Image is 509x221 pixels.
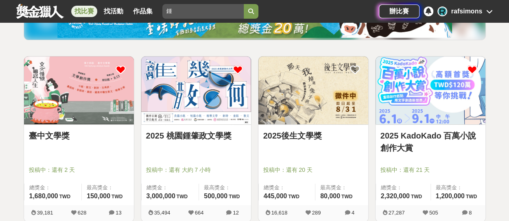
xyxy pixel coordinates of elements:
[389,210,405,216] span: 27,287
[100,6,127,17] a: 找活動
[204,184,246,192] span: 最高獎金：
[130,6,156,17] a: 作品集
[466,194,477,199] span: TWD
[141,56,251,125] a: Cover Image
[436,193,465,199] span: 1,200,000
[78,210,87,216] span: 628
[380,130,481,154] a: 2025 KadoKado 百萬小說創作大賞
[29,193,58,199] span: 1,680,000
[288,194,299,199] span: TWD
[264,193,287,199] span: 445,000
[411,194,422,199] span: TWD
[263,166,363,174] span: 投稿中：還有 20 天
[258,56,368,124] img: Cover Image
[341,194,352,199] span: TWD
[352,210,354,216] span: 4
[320,184,363,192] span: 最高獎金：
[87,184,129,192] span: 最高獎金：
[271,210,288,216] span: 16,618
[162,4,244,19] input: 這樣Sale也可以： 安聯人壽創意銷售法募集
[320,193,340,199] span: 80,000
[146,130,246,142] a: 2025 桃園鍾肇政文學獎
[379,4,419,18] a: 辦比賽
[146,166,246,174] span: 投稿中：還有 大約 7 小時
[177,194,188,199] span: TWD
[29,166,129,174] span: 投稿中：還有 2 天
[29,130,129,142] a: 臺中文學獎
[233,210,238,216] span: 12
[204,193,227,199] span: 500,000
[437,6,447,16] div: R
[111,194,122,199] span: TWD
[59,194,70,199] span: TWD
[264,184,310,192] span: 總獎金：
[195,210,204,216] span: 664
[37,210,53,216] span: 39,181
[71,6,97,17] a: 找比賽
[263,130,363,142] a: 2025後生文學獎
[24,56,134,124] img: Cover Image
[381,184,426,192] span: 總獎金：
[146,193,175,199] span: 3,000,000
[380,166,481,174] span: 投稿中：還有 21 天
[376,56,485,125] a: Cover Image
[429,210,438,216] span: 505
[258,56,368,125] a: Cover Image
[29,184,77,192] span: 總獎金：
[469,210,472,216] span: 8
[381,193,410,199] span: 2,320,000
[376,56,485,124] img: Cover Image
[116,210,121,216] span: 13
[146,184,194,192] span: 總獎金：
[24,56,134,125] a: Cover Image
[312,210,321,216] span: 289
[451,6,482,16] div: rafsimons
[87,193,110,199] span: 150,000
[436,184,481,192] span: 最高獎金：
[141,56,251,124] img: Cover Image
[154,210,170,216] span: 35,494
[229,194,240,199] span: TWD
